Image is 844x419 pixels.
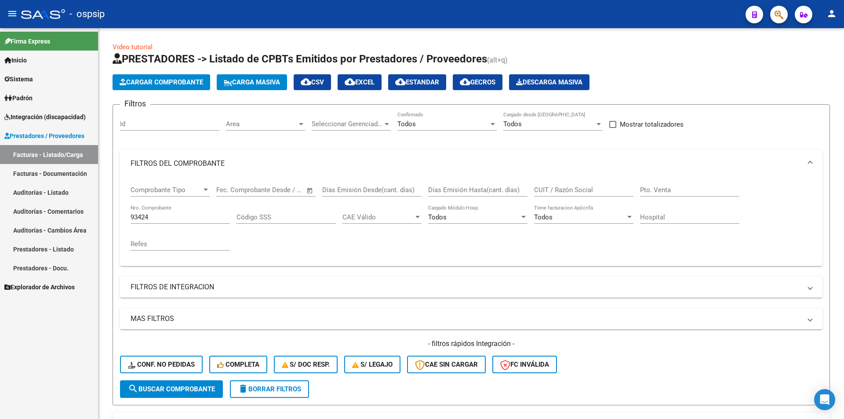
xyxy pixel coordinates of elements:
[128,383,138,394] mat-icon: search
[453,74,502,90] button: Gecros
[209,356,267,373] button: Completa
[516,78,582,86] span: Descarga Masiva
[216,186,252,194] input: Fecha inicio
[338,74,382,90] button: EXCEL
[4,282,75,292] span: Explorador de Archivos
[492,356,557,373] button: FC Inválida
[344,356,400,373] button: S/ legajo
[120,380,223,398] button: Buscar Comprobante
[312,120,383,128] span: Seleccionar Gerenciador
[120,98,150,110] h3: Filtros
[509,74,589,90] app-download-masive: Descarga masiva de comprobantes (adjuntos)
[131,282,801,292] mat-panel-title: FILTROS DE INTEGRACION
[226,120,297,128] span: Area
[4,55,27,65] span: Inicio
[128,361,195,368] span: Conf. no pedidas
[224,78,280,86] span: Carga Masiva
[128,385,215,393] span: Buscar Comprobante
[342,213,414,221] span: CAE Válido
[395,77,406,87] mat-icon: cloud_download
[131,186,202,194] span: Comprobante Tipo
[238,383,248,394] mat-icon: delete
[217,74,287,90] button: Carga Masiva
[388,74,446,90] button: Estandar
[120,178,822,266] div: FILTROS DEL COMPROBANTE
[131,314,801,324] mat-panel-title: MAS FILTROS
[460,78,495,86] span: Gecros
[301,77,311,87] mat-icon: cloud_download
[428,213,447,221] span: Todos
[4,93,33,103] span: Padrón
[4,131,84,141] span: Prestadores / Proveedores
[814,389,835,410] div: Open Intercom Messenger
[260,186,302,194] input: Fecha fin
[113,43,153,51] a: Video tutorial
[282,361,330,368] span: S/ Doc Resp.
[534,213,553,221] span: Todos
[294,74,331,90] button: CSV
[352,361,393,368] span: S/ legajo
[120,308,822,329] mat-expansion-panel-header: MAS FILTROS
[415,361,478,368] span: CAE SIN CARGAR
[503,120,522,128] span: Todos
[509,74,589,90] button: Descarga Masiva
[345,78,375,86] span: EXCEL
[345,77,355,87] mat-icon: cloud_download
[217,361,259,368] span: Completa
[4,74,33,84] span: Sistema
[487,56,508,64] span: (alt+q)
[131,159,801,168] mat-panel-title: FILTROS DEL COMPROBANTE
[113,74,210,90] button: Cargar Comprobante
[826,8,837,19] mat-icon: person
[274,356,338,373] button: S/ Doc Resp.
[301,78,324,86] span: CSV
[238,385,301,393] span: Borrar Filtros
[305,186,315,196] button: Open calendar
[4,112,86,122] span: Integración (discapacidad)
[120,78,203,86] span: Cargar Comprobante
[4,36,50,46] span: Firma Express
[69,4,105,24] span: - ospsip
[460,77,470,87] mat-icon: cloud_download
[620,119,684,130] span: Mostrar totalizadores
[407,356,486,373] button: CAE SIN CARGAR
[230,380,309,398] button: Borrar Filtros
[120,149,822,178] mat-expansion-panel-header: FILTROS DEL COMPROBANTE
[395,78,439,86] span: Estandar
[500,361,549,368] span: FC Inválida
[120,339,822,349] h4: - filtros rápidos Integración -
[120,356,203,373] button: Conf. no pedidas
[113,53,487,65] span: PRESTADORES -> Listado de CPBTs Emitidos por Prestadores / Proveedores
[120,277,822,298] mat-expansion-panel-header: FILTROS DE INTEGRACION
[7,8,18,19] mat-icon: menu
[397,120,416,128] span: Todos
